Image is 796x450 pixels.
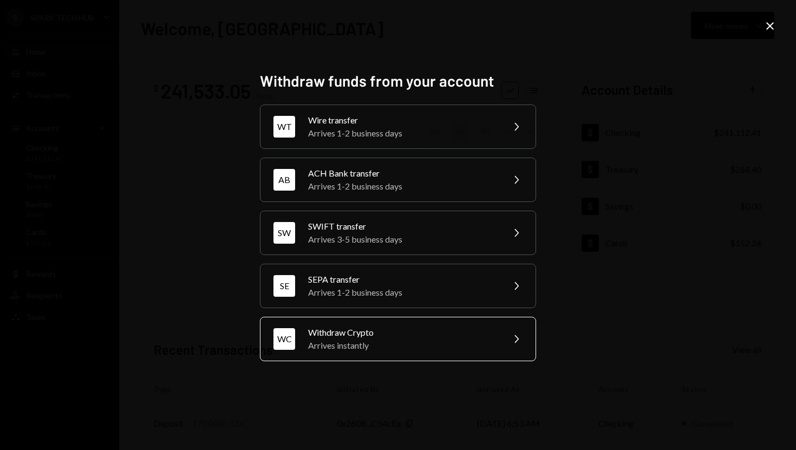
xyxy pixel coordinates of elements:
div: SE [273,275,295,297]
div: Arrives 1-2 business days [308,127,497,140]
div: WT [273,116,295,138]
div: Withdraw Crypto [308,326,497,339]
div: ACH Bank transfer [308,167,497,180]
div: AB [273,169,295,191]
div: Arrives 1-2 business days [308,180,497,193]
div: Wire transfer [308,114,497,127]
button: SWSWIFT transferArrives 3-5 business days [260,211,536,255]
div: SWIFT transfer [308,220,497,233]
div: SEPA transfer [308,273,497,286]
button: SESEPA transferArrives 1-2 business days [260,264,536,308]
div: Arrives 1-2 business days [308,286,497,299]
div: WC [273,328,295,350]
button: ABACH Bank transferArrives 1-2 business days [260,158,536,202]
div: SW [273,222,295,244]
div: Arrives instantly [308,339,497,352]
h2: Withdraw funds from your account [260,70,536,92]
button: WTWire transferArrives 1-2 business days [260,105,536,149]
div: Arrives 3-5 business days [308,233,497,246]
button: WCWithdraw CryptoArrives instantly [260,317,536,361]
